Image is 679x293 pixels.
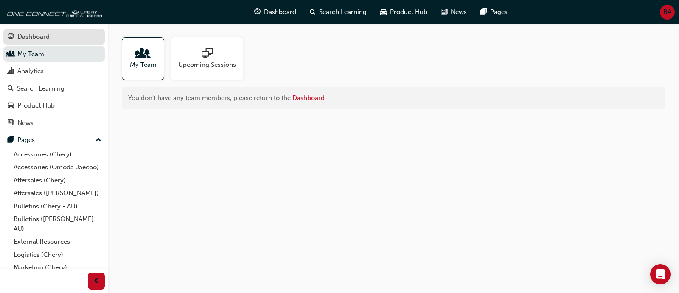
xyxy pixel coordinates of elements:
[130,60,157,70] span: My Team
[17,84,65,94] div: Search Learning
[10,261,105,274] a: Marketing (Chery)
[10,187,105,200] a: Aftersales ([PERSON_NAME])
[264,7,296,17] span: Dashboard
[3,27,105,132] button: DashboardMy TeamAnalyticsSearch LearningProduct HubNews
[95,135,101,146] span: up-icon
[10,148,105,161] a: Accessories (Chery)
[10,161,105,174] a: Accessories (Omoda Jaecoo)
[93,276,100,287] span: prev-icon
[434,3,474,21] a: news-iconNews
[8,119,14,127] span: news-icon
[3,132,105,148] button: Pages
[4,3,102,20] img: oneconnect
[10,235,105,248] a: External Resources
[292,94,325,102] a: Dashboard
[451,7,467,17] span: News
[310,7,316,17] span: search-icon
[17,118,34,128] div: News
[10,213,105,235] a: Bulletins ([PERSON_NAME] - AU)
[8,68,14,75] span: chart-icon
[390,7,427,17] span: Product Hub
[8,51,14,58] span: people-icon
[17,135,35,145] div: Pages
[10,200,105,213] a: Bulletins (Chery - AU)
[3,81,105,97] a: Search Learning
[247,3,303,21] a: guage-iconDashboard
[8,102,14,110] span: car-icon
[663,7,671,17] span: BA
[490,7,508,17] span: Pages
[3,63,105,79] a: Analytics
[178,60,236,70] span: Upcoming Sessions
[254,7,261,17] span: guage-icon
[17,101,55,111] div: Product Hub
[17,32,50,42] div: Dashboard
[380,7,387,17] span: car-icon
[10,174,105,187] a: Aftersales (Chery)
[17,66,44,76] div: Analytics
[3,29,105,45] a: Dashboard
[660,5,675,20] button: BA
[303,3,373,21] a: search-iconSearch Learning
[137,48,149,60] span: people-icon
[319,7,367,17] span: Search Learning
[3,115,105,131] a: News
[202,48,213,60] span: sessionType_ONLINE_URL-icon
[122,87,665,109] div: You don't have any team members, please return to the .
[373,3,434,21] a: car-iconProduct Hub
[3,98,105,114] a: Product Hub
[480,7,487,17] span: pages-icon
[650,264,671,284] div: Open Intercom Messenger
[3,46,105,62] a: My Team
[8,33,14,41] span: guage-icon
[474,3,514,21] a: pages-iconPages
[8,137,14,144] span: pages-icon
[122,37,171,80] a: My Team
[10,248,105,262] a: Logistics (Chery)
[8,85,14,93] span: search-icon
[441,7,447,17] span: news-icon
[171,37,250,80] a: Upcoming Sessions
